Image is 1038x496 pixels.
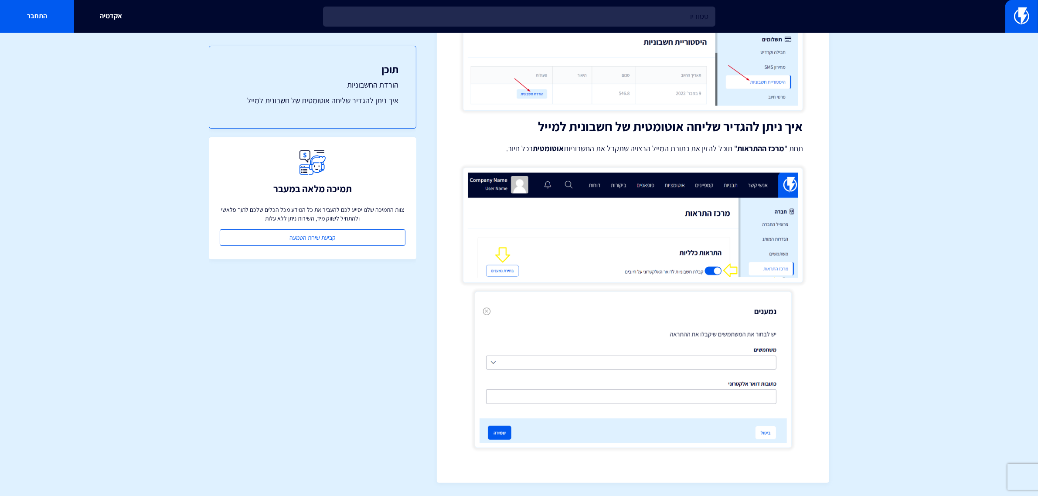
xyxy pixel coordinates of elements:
p: תחת " " תוכל להזין את כתובת המייל הרצויה שתקבל את החשבוניות בכל חיוב. [463,143,803,155]
strong: אוטומטית [533,143,564,153]
h3: תוכן [227,64,398,75]
a: איך ניתן להגדיר שליחה אוטומטית של חשבונית למייל [227,95,398,106]
h2: איך ניתן להגדיר שליחה אוטומטית של חשבונית למייל [463,119,803,134]
p: צוות התמיכה שלנו יסייע לכם להעביר את כל המידע מכל הכלים שלכם לתוך פלאשי ולהתחיל לשווק מיד, השירות... [220,205,405,223]
strong: מרכז ההתראות [737,143,784,153]
input: חיפוש מהיר... [323,7,715,27]
a: קביעת שיחת הטמעה [220,229,405,246]
h3: תמיכה מלאה במעבר [273,183,352,194]
a: הורדת החשבוניות [227,79,398,91]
